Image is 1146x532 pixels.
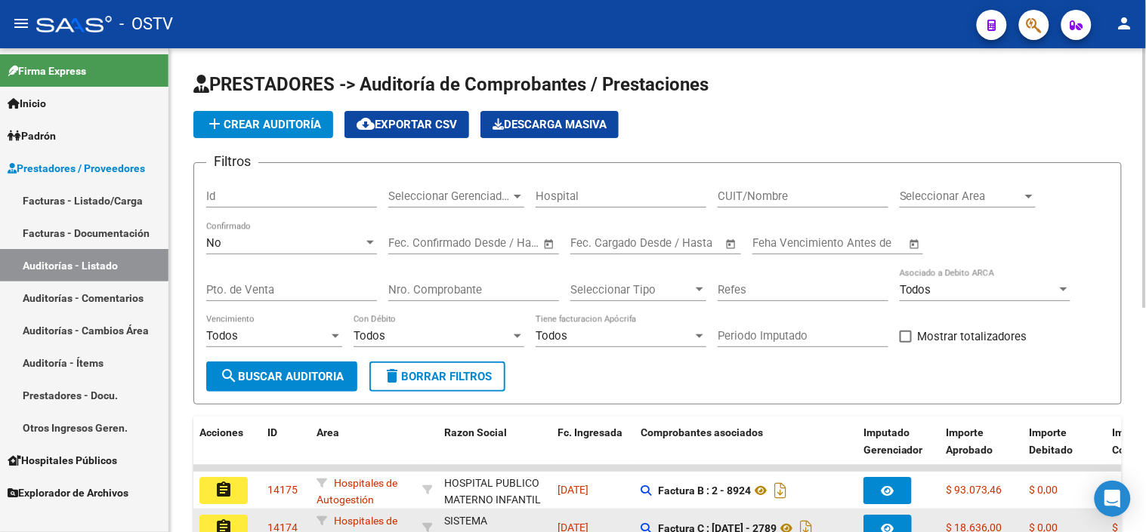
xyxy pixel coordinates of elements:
mat-icon: assignment [215,481,233,499]
span: Razon Social [444,426,507,438]
datatable-header-cell: Acciones [193,417,261,483]
span: Crear Auditoría [205,118,321,131]
span: Todos [900,283,931,297]
mat-icon: add [205,115,224,133]
mat-icon: delete [383,367,401,385]
span: Area [317,426,339,438]
mat-icon: person [1116,14,1134,32]
input: Fecha inicio [570,236,632,250]
datatable-header-cell: ID [261,417,310,483]
span: Importe Debitado [1030,426,1073,456]
span: Comprobantes asociados [641,426,763,438]
datatable-header-cell: Fc. Ingresada [551,417,635,483]
strong: Factura B : 2 - 8924 [658,484,751,497]
input: Fecha inicio [388,236,449,250]
span: Explorador de Archivos [8,484,128,501]
mat-icon: cloud_download [357,115,375,133]
span: Hospitales Públicos [8,452,117,469]
span: Todos [536,329,567,343]
datatable-header-cell: Comprobantes asociados [635,417,857,483]
span: Importe Aprobado [947,426,993,456]
app-download-masive: Descarga masiva de comprobantes (adjuntos) [480,111,619,138]
button: Buscar Auditoria [206,361,357,392]
datatable-header-cell: Imputado Gerenciador [857,417,941,483]
span: Padrón [8,128,56,144]
button: Open calendar [723,235,740,253]
span: Prestadores / Proveedores [8,160,145,177]
span: Seleccionar Tipo [570,283,693,297]
span: Descarga Masiva [493,118,607,131]
span: Mostrar totalizadores [918,328,1027,346]
div: - 30711560099 [444,475,545,506]
span: 14175 [267,484,298,496]
datatable-header-cell: Area [310,417,416,483]
span: - OSTV [119,8,173,41]
div: Open Intercom Messenger [1095,481,1131,517]
datatable-header-cell: Importe Debitado [1024,417,1107,483]
span: Seleccionar Area [900,189,1022,203]
datatable-header-cell: Importe Aprobado [941,417,1024,483]
button: Crear Auditoría [193,111,333,138]
input: Fecha fin [645,236,718,250]
span: [DATE] [558,484,588,496]
span: Firma Express [8,63,86,79]
span: Fc. Ingresada [558,426,622,438]
input: Fecha fin [463,236,536,250]
span: Imputado Gerenciador [863,426,923,456]
span: Seleccionar Gerenciador [388,189,511,203]
span: Acciones [199,426,243,438]
span: ID [267,426,277,438]
span: Todos [354,329,385,343]
span: Buscar Auditoria [220,370,344,383]
h3: Filtros [206,151,258,172]
mat-icon: search [220,367,238,385]
datatable-header-cell: Razon Social [438,417,551,483]
span: Exportar CSV [357,118,457,131]
span: Todos [206,329,238,343]
span: PRESTADORES -> Auditoría de Comprobantes / Prestaciones [193,74,709,95]
i: Descargar documento [771,478,790,503]
span: $ 93.073,46 [947,484,1002,496]
button: Exportar CSV [344,111,469,138]
button: Open calendar [541,235,558,253]
span: $ 0,00 [1030,484,1058,496]
span: Borrar Filtros [383,370,492,383]
span: Inicio [8,95,46,112]
span: Hospitales de Autogestión [317,477,397,506]
span: No [206,236,221,250]
button: Open calendar [907,235,924,253]
mat-icon: menu [12,14,30,32]
button: Descarga Masiva [480,111,619,138]
button: Borrar Filtros [369,361,505,392]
